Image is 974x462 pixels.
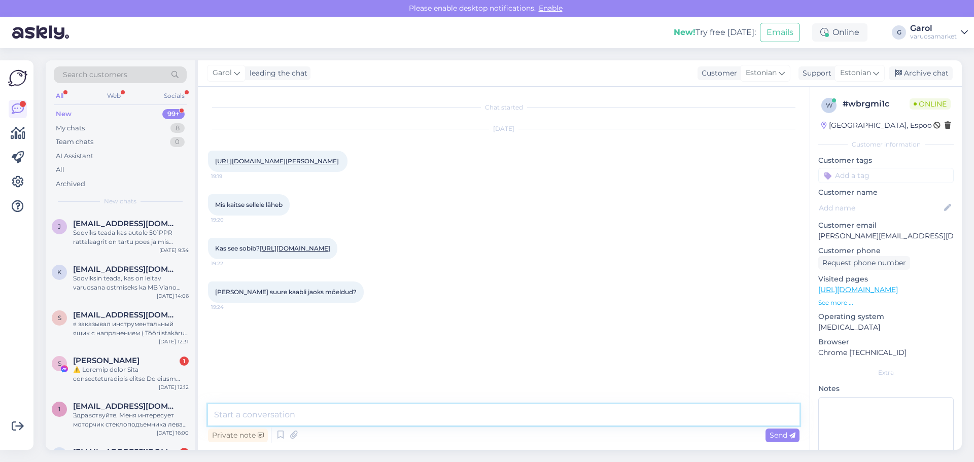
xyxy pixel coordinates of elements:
span: Estonian [840,67,871,79]
div: [DATE] 12:31 [159,338,189,345]
p: Customer phone [818,245,954,256]
div: ⚠️ Loremip dolor Sita consecteturadipis elitse Do eiusm Temp incididuntut laboreet. Dolorem aliqu... [73,365,189,383]
div: # wbrgmi1c [843,98,910,110]
span: Search customers [63,69,127,80]
span: w [826,101,832,109]
div: [GEOGRAPHIC_DATA], Espoo [821,120,932,131]
a: [URL][DOMAIN_NAME][PERSON_NAME] [215,157,339,165]
div: AI Assistant [56,151,93,161]
div: [DATE] [208,124,799,133]
div: leading the chat [246,68,307,79]
a: [URL][DOMAIN_NAME] [260,244,330,252]
div: Socials [162,89,187,102]
span: stsepkin2004@bk.ru [73,310,179,319]
div: Здравствуйте. Меня интересует моторчик стеклоподъемника левая сторона. Машина ford transit custom... [73,411,189,429]
div: Garol [910,24,957,32]
span: Enable [536,4,566,13]
span: [PERSON_NAME] suure kaabli jaoks mõeldud? [215,288,357,296]
div: [DATE] 16:00 [157,429,189,437]
span: s [58,314,61,322]
span: k [57,268,62,276]
div: My chats [56,123,85,133]
a: [URL][DOMAIN_NAME] [818,285,898,294]
div: Customer information [818,140,954,149]
img: Askly Logo [8,68,27,88]
p: Visited pages [818,274,954,285]
p: Notes [818,383,954,394]
p: Customer tags [818,155,954,166]
div: [DATE] 9:34 [159,246,189,254]
span: Garol [213,67,232,79]
p: Customer name [818,187,954,198]
div: Private note [208,429,268,442]
div: я заказывал инструментальный ящик с напрлнением ( Tööriistakäru 252-osa Högert technik) а получил... [73,319,189,338]
span: ralftammist@gmail.com [73,447,179,456]
div: [DATE] 14:06 [157,292,189,300]
div: [DATE] 12:12 [159,383,189,391]
span: j [58,223,61,230]
span: New chats [104,197,136,206]
span: jaanaloh@gmail.com [73,219,179,228]
span: S [58,360,61,367]
span: Sandra Bruno [73,356,140,365]
div: Archived [56,179,85,189]
div: 8 [170,123,185,133]
span: 1984andrei.v@gmail.com [73,402,179,411]
span: Mis kaitse sellele läheb [215,201,283,208]
div: Try free [DATE]: [674,26,756,39]
div: 0 [170,137,185,147]
span: Online [910,98,951,110]
span: Estonian [746,67,777,79]
span: 19:19 [211,172,249,180]
input: Add a tag [818,168,954,183]
span: 1 [58,405,60,413]
span: 19:22 [211,260,249,267]
input: Add name [819,202,942,214]
p: Chrome [TECHNICAL_ID] [818,347,954,358]
p: Browser [818,337,954,347]
div: 99+ [162,109,185,119]
p: Customer email [818,220,954,231]
p: See more ... [818,298,954,307]
span: kaur.vaikene@gmail.com [73,265,179,274]
div: Customer [698,68,737,79]
div: All [54,89,65,102]
div: Sooviks teada kas autole 501PPR rattalaagrit on tartu poes ja mis hinnaga [73,228,189,246]
b: New! [674,27,695,37]
span: 19:24 [211,303,249,311]
span: 19:20 [211,216,249,224]
div: Request phone number [818,256,910,270]
div: G [892,25,906,40]
button: Emails [760,23,800,42]
div: Team chats [56,137,93,147]
span: Kas see sobib? [215,244,330,252]
div: All [56,165,64,175]
div: Web [105,89,123,102]
p: Operating system [818,311,954,322]
a: Garolvaruosamarket [910,24,968,41]
div: 1 [180,357,189,366]
div: Extra [818,368,954,377]
span: Send [770,431,795,440]
p: [MEDICAL_DATA] [818,322,954,333]
div: varuosamarket [910,32,957,41]
div: Support [798,68,831,79]
div: 1 [180,448,189,457]
div: Sooviksin teada, kas on leitav varuosana ostmiseks ka MB Viano bussile istet, millel on ISOFIX la... [73,274,189,292]
div: Archive chat [889,66,953,80]
div: Online [812,23,867,42]
div: New [56,109,72,119]
p: [PERSON_NAME][EMAIL_ADDRESS][DOMAIN_NAME] [818,231,954,241]
div: Chat started [208,103,799,112]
